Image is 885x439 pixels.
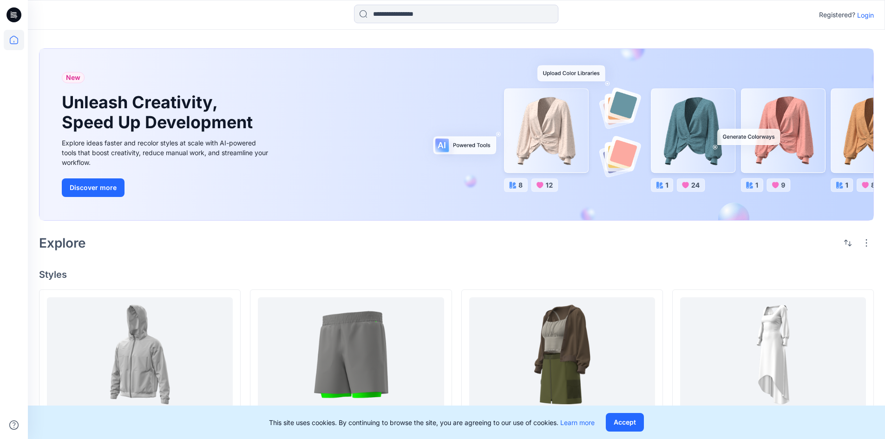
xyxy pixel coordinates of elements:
button: Accept [606,413,644,432]
h1: Unleash Creativity, Speed Up Development [62,92,257,132]
div: Explore ideas faster and recolor styles at scale with AI-powered tools that boost creativity, red... [62,138,271,167]
p: This site uses cookies. By continuing to browse the site, you are agreeing to our use of cookies. [269,418,595,427]
h4: Styles [39,269,874,280]
a: Assignment 6_Pattern Functions Pt.2 [680,297,866,412]
h2: Explore [39,236,86,250]
a: Learn more [560,419,595,426]
p: Registered? [819,9,855,20]
a: Discover more [62,178,271,197]
a: [opt] Assignment 3_Garment Creation Details [47,297,233,412]
span: New [66,72,80,83]
a: Assignment 3_Garment Details [258,297,444,412]
a: Assignment 7_Full Garment Workflow [469,297,655,412]
p: Login [857,10,874,20]
button: Discover more [62,178,125,197]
